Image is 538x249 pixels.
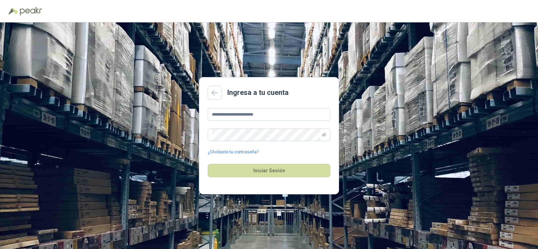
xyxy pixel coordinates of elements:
a: ¿Olvidaste tu contraseña? [208,149,258,155]
img: Peakr [20,7,42,15]
img: Logo [8,8,18,15]
h2: Ingresa a tu cuenta [227,87,289,98]
span: eye-invisible [322,133,326,137]
button: Iniciar Sesión [208,164,330,177]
